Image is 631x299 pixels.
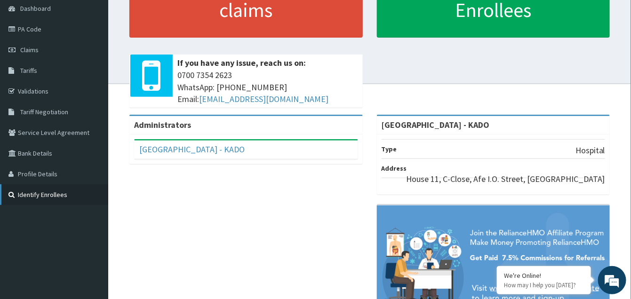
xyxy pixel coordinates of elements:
[382,164,407,173] b: Address
[20,66,37,75] span: Tariffs
[575,144,605,157] p: Hospital
[20,46,39,54] span: Claims
[504,281,584,289] p: How may I help you today?
[199,94,328,104] a: [EMAIL_ADDRESS][DOMAIN_NAME]
[134,119,191,130] b: Administrators
[139,144,245,155] a: [GEOGRAPHIC_DATA] - KADO
[177,57,306,68] b: If you have any issue, reach us on:
[382,119,490,130] strong: [GEOGRAPHIC_DATA] - KADO
[504,271,584,280] div: We're Online!
[382,145,397,153] b: Type
[177,69,358,105] span: 0700 7354 2623 WhatsApp: [PHONE_NUMBER] Email:
[20,4,51,13] span: Dashboard
[406,173,605,185] p: House 11, C-Close, Afe I.O. Street, [GEOGRAPHIC_DATA]
[20,108,68,116] span: Tariff Negotiation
